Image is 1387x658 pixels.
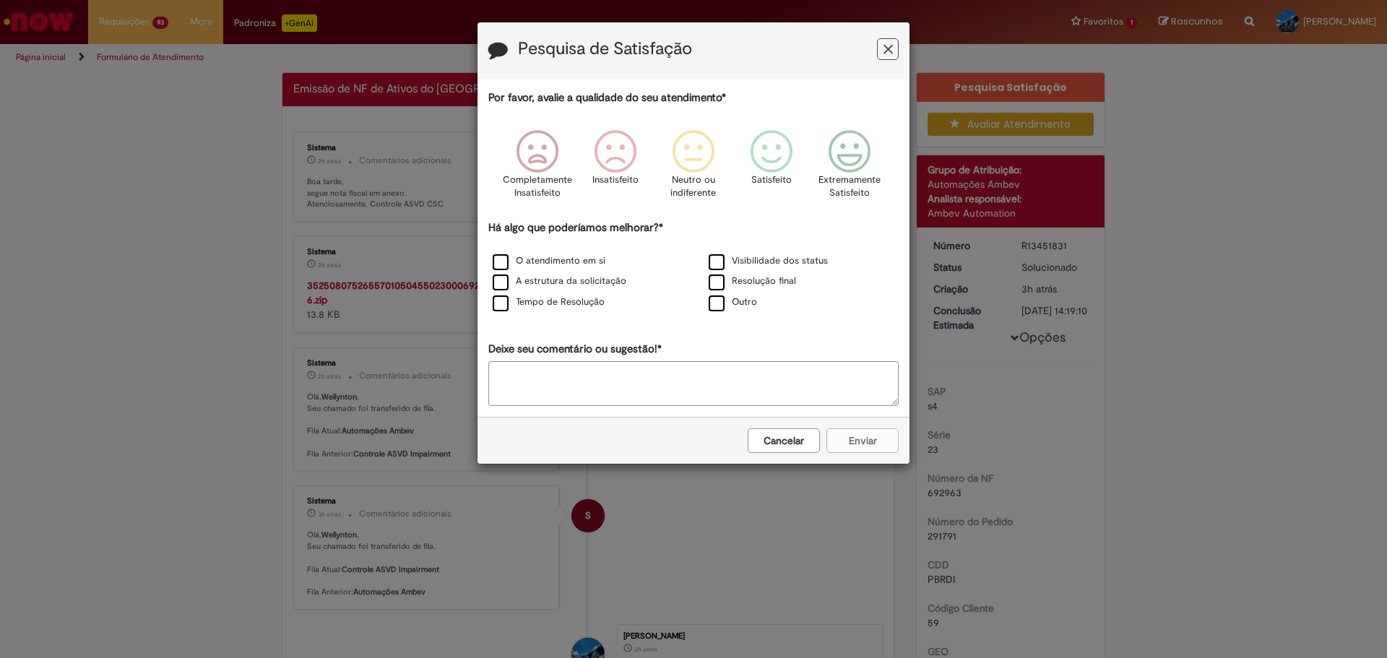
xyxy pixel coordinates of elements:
[667,173,720,200] p: Neutro ou indiferente
[709,254,828,268] label: Visibilidade dos status
[657,119,730,218] div: Neutro ou indiferente
[579,119,652,218] div: Insatisfeito
[500,119,574,218] div: Completamente Insatisfeito
[592,173,639,187] p: Insatisfeito
[518,40,692,59] label: Pesquisa de Satisfação
[818,173,881,200] p: Extremamente Satisfeito
[493,274,626,288] label: A estrutura da solicitação
[503,173,572,200] p: Completamente Insatisfeito
[488,342,662,357] label: Deixe seu comentário ou sugestão!*
[709,274,796,288] label: Resolução final
[488,90,726,105] label: Por favor, avalie a qualidade do seu atendimento*
[709,295,757,309] label: Outro
[493,295,605,309] label: Tempo de Resolução
[735,119,808,218] div: Satisfeito
[493,254,605,268] label: O atendimento em si
[813,119,886,218] div: Extremamente Satisfeito
[751,173,792,187] p: Satisfeito
[748,428,820,453] button: Cancelar
[488,220,899,313] div: Há algo que poderíamos melhorar?*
